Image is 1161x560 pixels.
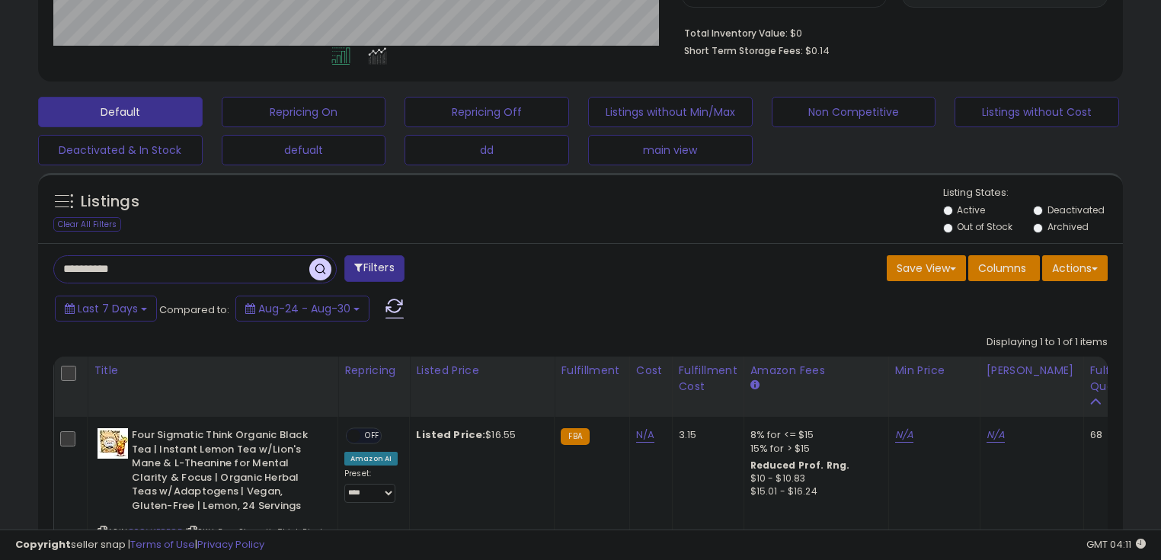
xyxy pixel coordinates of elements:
[588,135,753,165] button: main view
[1090,363,1143,395] div: Fulfillable Quantity
[561,428,589,445] small: FBA
[895,427,913,443] a: N/A
[416,427,485,442] b: Listed Price:
[405,97,569,127] button: Repricing Off
[197,537,264,552] a: Privacy Policy
[805,43,830,58] span: $0.14
[1047,203,1105,216] label: Deactivated
[38,135,203,165] button: Deactivated & In Stock
[344,469,398,503] div: Preset:
[15,537,71,552] strong: Copyright
[987,335,1108,350] div: Displaying 1 to 1 of 1 items
[750,459,850,472] b: Reduced Prof. Rng.
[636,363,666,379] div: Cost
[130,537,195,552] a: Terms of Use
[957,220,1012,233] label: Out of Stock
[222,135,386,165] button: defualt
[684,44,803,57] b: Short Term Storage Fees:
[38,97,203,127] button: Default
[360,430,385,443] span: OFF
[684,23,1096,41] li: $0
[78,301,138,316] span: Last 7 Days
[416,363,548,379] div: Listed Price
[132,428,317,517] b: Four Sigmatic Think Organic Black Tea | Instant Lemon Tea w/Lion's Mane & L-Theanine for Mental C...
[987,363,1077,379] div: [PERSON_NAME]
[750,472,877,485] div: $10 - $10.83
[1042,255,1108,281] button: Actions
[344,363,403,379] div: Repricing
[679,428,732,442] div: 3.15
[159,302,229,317] span: Compared to:
[222,97,386,127] button: Repricing On
[679,363,737,395] div: Fulfillment Cost
[772,97,936,127] button: Non Competitive
[943,186,1124,200] p: Listing States:
[684,27,788,40] b: Total Inventory Value:
[978,261,1026,276] span: Columns
[98,428,128,459] img: 51hYj0ekXML._SL40_.jpg
[258,301,350,316] span: Aug-24 - Aug-30
[750,485,877,498] div: $15.01 - $16.24
[344,452,398,466] div: Amazon AI
[750,428,877,442] div: 8% for <= $15
[750,363,882,379] div: Amazon Fees
[1086,537,1146,552] span: 2025-09-7 04:11 GMT
[588,97,753,127] button: Listings without Min/Max
[416,428,542,442] div: $16.55
[1090,428,1137,442] div: 68
[561,363,622,379] div: Fulfillment
[15,538,264,552] div: seller snap | |
[53,217,121,232] div: Clear All Filters
[887,255,966,281] button: Save View
[94,363,331,379] div: Title
[636,427,654,443] a: N/A
[750,442,877,456] div: 15% for > $15
[81,191,139,213] h5: Listings
[968,255,1040,281] button: Columns
[55,296,157,322] button: Last 7 Days
[987,427,1005,443] a: N/A
[955,97,1119,127] button: Listings without Cost
[1047,220,1089,233] label: Archived
[750,379,760,392] small: Amazon Fees.
[344,255,404,282] button: Filters
[957,203,985,216] label: Active
[895,363,974,379] div: Min Price
[235,296,369,322] button: Aug-24 - Aug-30
[405,135,569,165] button: dd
